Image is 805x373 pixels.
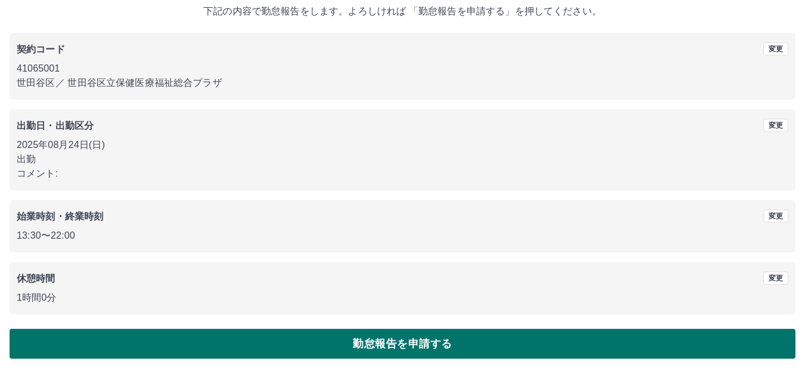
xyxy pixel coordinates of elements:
[17,291,788,305] p: 1時間0分
[17,273,55,283] b: 休憩時間
[17,167,788,181] p: コメント:
[763,119,788,132] button: 変更
[763,42,788,56] button: 変更
[17,121,94,131] b: 出勤日・出勤区分
[10,329,795,359] button: 勤怠報告を申請する
[17,152,788,167] p: 出勤
[17,211,103,221] b: 始業時刻・終業時刻
[10,4,795,19] p: 下記の内容で勤怠報告をします。よろしければ 「勤怠報告を申請する」を押してください。
[17,44,65,54] b: 契約コード
[17,229,788,243] p: 13:30 〜 22:00
[763,209,788,223] button: 変更
[763,272,788,285] button: 変更
[17,138,788,152] p: 2025年08月24日(日)
[17,76,788,90] p: 世田谷区 ／ 世田谷区立保健医療福祉総合プラザ
[17,61,788,76] p: 41065001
